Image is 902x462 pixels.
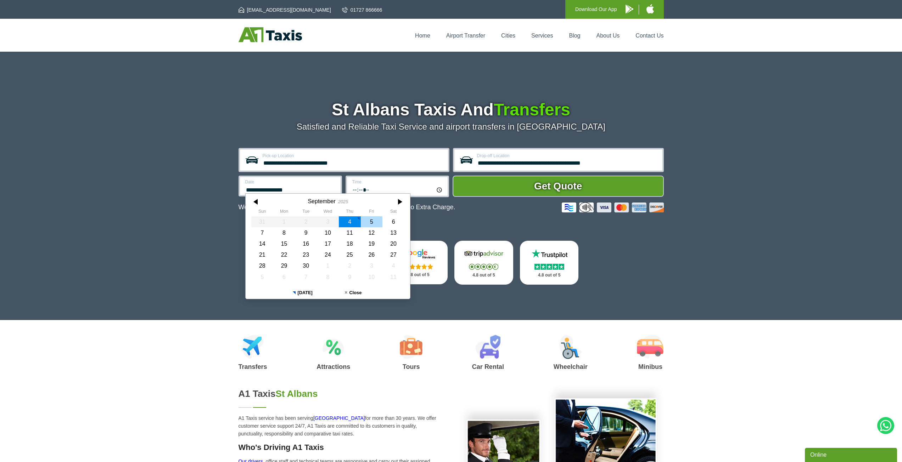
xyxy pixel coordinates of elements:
a: Airport Transfer [446,33,485,39]
div: 02 September 2025 [295,216,317,227]
div: 09 September 2025 [295,227,317,238]
div: 14 September 2025 [251,238,273,249]
div: 16 September 2025 [295,238,317,249]
div: 03 October 2025 [360,260,382,271]
img: A1 Taxis iPhone App [646,4,654,13]
a: Services [531,33,553,39]
div: 20 September 2025 [382,238,404,249]
img: Google [397,249,439,259]
div: 27 September 2025 [382,249,404,260]
div: 09 October 2025 [338,272,360,283]
img: Stars [469,264,498,270]
div: 01 September 2025 [273,216,295,227]
a: About Us [596,33,620,39]
div: 10 October 2025 [360,272,382,283]
img: Attractions [323,335,344,359]
div: 23 September 2025 [295,249,317,260]
h3: Minibus [637,364,663,370]
iframe: chat widget [805,446,898,462]
div: 12 September 2025 [360,227,382,238]
h1: St Albans Taxis And [239,101,664,118]
p: A1 Taxis service has been serving for more than 30 years. We offer customer service support 24/7,... [239,414,443,438]
span: St Albans [276,388,318,399]
div: 22 September 2025 [273,249,295,260]
p: Satisfied and Reliable Taxi Service and airport transfers in [GEOGRAPHIC_DATA] [239,122,664,132]
p: 4.8 out of 5 [528,271,571,280]
div: 06 September 2025 [382,216,404,227]
p: We Now Accept Card & Contactless Payment In [239,204,455,211]
a: 01727 866666 [342,6,382,13]
button: [DATE] [277,287,328,299]
a: Home [415,33,430,39]
h3: Car Rental [472,364,504,370]
a: Trustpilot Stars 4.8 out of 5 [520,241,579,285]
label: Time [352,180,443,184]
a: [EMAIL_ADDRESS][DOMAIN_NAME] [239,6,331,13]
div: 21 September 2025 [251,249,273,260]
div: 08 September 2025 [273,227,295,238]
h3: Transfers [239,364,267,370]
div: 04 October 2025 [382,260,404,271]
img: Airport Transfers [242,335,264,359]
a: Tripadvisor Stars 4.8 out of 5 [454,241,513,285]
div: 10 September 2025 [317,227,339,238]
p: 4.8 out of 5 [397,270,440,279]
a: [GEOGRAPHIC_DATA] [313,415,365,421]
img: Credit And Debit Cards [562,203,664,212]
label: Pick-up Location [263,154,444,158]
h2: A1 Taxis [239,388,443,399]
div: 08 October 2025 [317,272,339,283]
th: Thursday [338,209,360,216]
a: Cities [501,33,515,39]
a: Blog [569,33,580,39]
div: 19 September 2025 [360,238,382,249]
img: Stars [404,264,433,269]
div: 30 September 2025 [295,260,317,271]
div: 05 September 2025 [360,216,382,227]
th: Saturday [382,209,404,216]
div: September [308,198,335,205]
div: 25 September 2025 [338,249,360,260]
div: 11 September 2025 [338,227,360,238]
th: Tuesday [295,209,317,216]
img: Car Rental [475,335,500,359]
img: Minibus [637,335,663,359]
th: Sunday [251,209,273,216]
button: Get Quote [453,176,664,197]
h3: Wheelchair [554,364,588,370]
label: Date [245,180,336,184]
button: Close [328,287,379,299]
div: 28 September 2025 [251,260,273,271]
h3: Who's Driving A1 Taxis [239,443,443,452]
img: Trustpilot [528,249,571,259]
th: Friday [360,209,382,216]
img: Stars [534,264,564,270]
img: A1 Taxis St Albans LTD [239,27,302,42]
img: Tours [400,335,422,359]
div: 31 August 2025 [251,216,273,227]
div: 05 October 2025 [251,272,273,283]
img: A1 Taxis Android App [626,5,633,13]
div: 06 October 2025 [273,272,295,283]
span: The Car at No Extra Charge. [374,204,455,211]
th: Wednesday [317,209,339,216]
img: Wheelchair [559,335,582,359]
img: Tripadvisor [463,249,505,259]
div: 13 September 2025 [382,227,404,238]
div: 04 September 2025 [338,216,360,227]
div: 2025 [338,199,348,204]
div: 02 October 2025 [338,260,360,271]
div: 01 October 2025 [317,260,339,271]
a: Contact Us [635,33,663,39]
p: Download Our App [575,5,617,14]
th: Monday [273,209,295,216]
div: 29 September 2025 [273,260,295,271]
div: 26 September 2025 [360,249,382,260]
h3: Tours [400,364,422,370]
div: 24 September 2025 [317,249,339,260]
div: 11 October 2025 [382,272,404,283]
div: 15 September 2025 [273,238,295,249]
div: 17 September 2025 [317,238,339,249]
div: 18 September 2025 [338,238,360,249]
